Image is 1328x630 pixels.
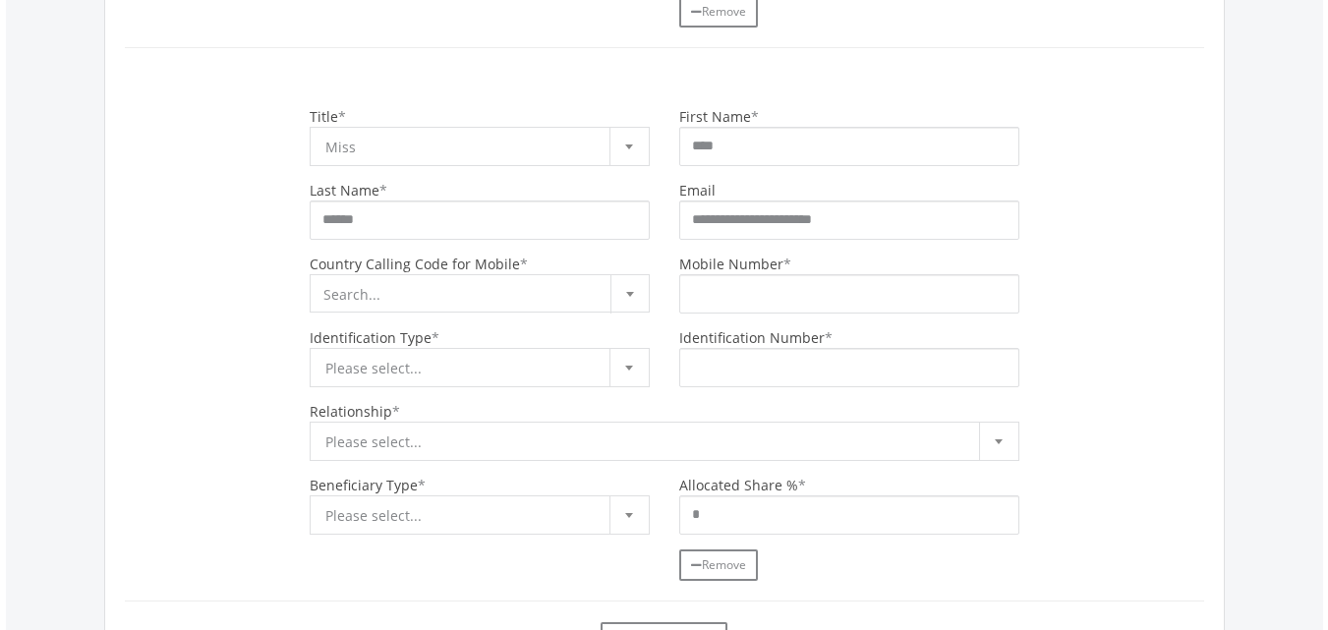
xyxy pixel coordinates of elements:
[679,476,798,494] label: Allocated Share %
[310,476,418,494] label: Beneficiary Type
[325,423,974,462] span: Please select...
[679,181,716,200] label: Email
[325,496,605,536] span: Please select...
[325,128,605,167] span: Miss
[310,402,392,421] label: Relationship
[679,549,758,581] a: Remove
[679,328,825,347] label: Identification Number
[310,328,432,347] label: Identification Type
[679,107,751,126] label: First Name
[310,181,379,200] label: Last Name
[310,255,520,273] label: Country Calling Code for Mobile
[323,285,380,304] span: Search...
[310,107,338,126] label: Title
[325,349,605,388] span: Please select...
[679,255,783,273] label: Mobile Number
